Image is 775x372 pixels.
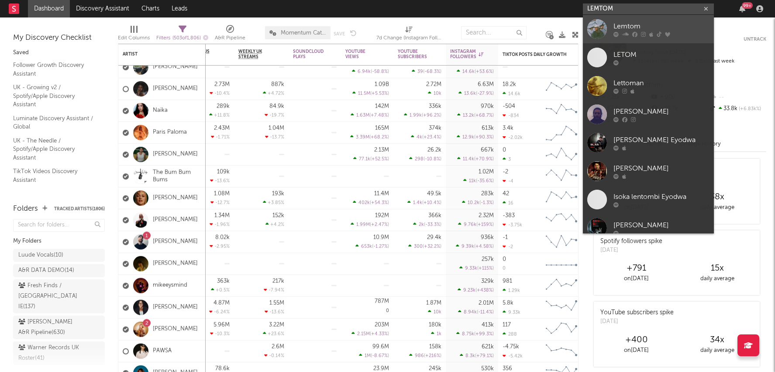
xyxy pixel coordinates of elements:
a: Luminate Discovery Assistant / Global [13,114,96,132]
span: 298 [415,157,424,162]
span: 13.2k [463,113,474,118]
span: 653k [361,244,372,249]
div: ( ) [409,353,441,358]
a: Fresh Finds / [GEOGRAPHIC_DATA] IE(137) [13,279,105,313]
div: ( ) [408,243,441,249]
div: 289k [217,103,230,109]
div: +11.8 % [209,112,230,118]
div: -1 [503,234,508,240]
div: ( ) [407,200,441,205]
div: 165M [375,125,389,131]
a: PAWSA [153,348,172,355]
button: 99+ [739,5,745,12]
svg: Chart title [542,78,581,100]
div: ( ) [413,222,441,227]
div: 158k [429,344,441,349]
div: +4.2 % [265,222,284,227]
svg: Chart title [542,122,581,143]
a: Paris Paloma [153,129,187,136]
button: Save [334,31,345,36]
div: 142M [375,103,389,109]
div: 11.4M [374,191,389,196]
div: 413k [482,322,494,327]
span: 14.6k [462,70,475,74]
a: UK - The Needle / Spotify/Apple Discovery Assistant [13,136,96,163]
div: +3.85 % [263,200,284,205]
div: ( ) [351,331,389,337]
span: +96.2 % [423,113,440,118]
div: 7d Change (Instagram Followers) [376,22,442,47]
span: +4.58 % [475,244,493,249]
div: ( ) [353,200,389,205]
div: ( ) [350,134,389,140]
span: +10.4 % [424,201,440,205]
div: +791 [596,263,677,274]
div: 99 + [742,2,753,9]
span: 9.33k [465,266,477,271]
div: Instagram Followers [450,49,483,59]
div: 3 [503,156,511,162]
div: 283k [481,191,494,196]
div: Warner Records UK Roster ( 41 ) [18,343,80,364]
div: [DATE] [600,246,662,255]
span: 1M [365,354,371,358]
span: 2.15M [357,332,370,337]
div: +23.6 % [263,331,284,337]
div: 336k [429,103,441,109]
div: -504 [503,103,515,109]
a: [PERSON_NAME] A&R Pipeline(630) [13,316,105,339]
div: -13.6 % [210,178,230,184]
div: daily average [677,345,758,356]
span: -35.6 % [477,179,493,184]
div: 1.87M [426,300,441,306]
span: 12.9k [462,135,474,140]
div: ( ) [359,353,389,358]
div: 18.2k [503,81,516,87]
div: 33.8k [708,103,766,115]
div: daily average [677,274,758,284]
div: Lettoman [613,78,710,88]
span: -1.3 % [481,201,493,205]
div: 16 [503,200,513,205]
div: ( ) [353,156,389,162]
span: 10k [434,310,441,315]
span: 6.94k [358,70,371,74]
a: LETOM [583,43,714,72]
div: 192M [375,212,389,218]
a: Warner Records UK Roster(41) [13,341,105,365]
span: +4.33 % [371,332,388,337]
svg: Chart title [542,296,581,318]
span: +70.9 % [475,157,493,162]
div: Folders [13,204,38,214]
div: 0 [503,147,506,153]
div: -3.75k [503,222,522,227]
div: 2.73M [214,81,230,87]
span: 8.94k [464,310,477,315]
div: 3.4k [503,125,513,131]
div: 3.22M [269,322,284,327]
svg: Chart title [542,165,581,187]
div: 10.9M [373,234,389,240]
a: [PERSON_NAME] [153,304,198,311]
div: 217k [272,278,284,284]
span: 8.75k [462,332,474,337]
div: -7.94 % [264,287,284,293]
div: ( ) [459,265,494,271]
a: Naïka [153,107,168,115]
div: TikTok Posts Daily Growth [503,52,568,57]
div: 15 x [677,263,758,274]
span: 1k [437,332,441,337]
div: 84.9k [269,103,284,109]
span: +2.47 % [371,223,388,227]
div: 621k [482,344,494,349]
div: ( ) [460,353,494,358]
div: -4.75k [503,344,519,349]
div: -10.3 % [210,331,230,337]
span: +53.6 % [476,70,493,74]
div: 374k [429,125,441,131]
span: -68.3 % [424,70,440,74]
div: 193k [272,191,284,196]
span: +23.4 % [424,135,440,140]
div: 787M [375,299,389,304]
a: Isoka lentombi Eyodwa [583,185,714,214]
